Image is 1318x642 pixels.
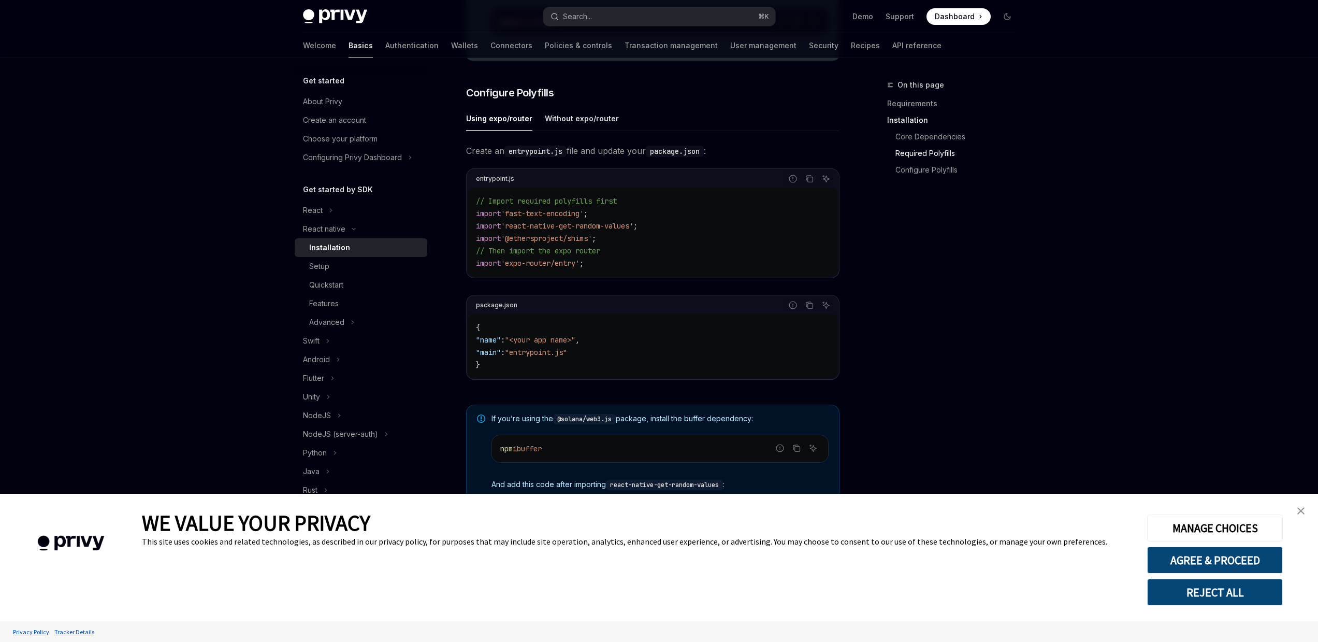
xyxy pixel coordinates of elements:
button: Toggle Python section [295,444,427,462]
a: Core Dependencies [887,129,1024,145]
h5: Get started by SDK [303,183,373,196]
div: Rust [303,484,317,496]
span: } [476,360,480,369]
div: NodeJS (server-auth) [303,428,378,440]
a: Quickstart [295,276,427,294]
code: package.json [646,146,704,157]
button: Toggle React native section [295,220,427,238]
button: Toggle Advanced section [295,313,427,332]
div: Flutter [303,372,324,384]
code: react-native-get-random-values [606,480,723,490]
img: company logo [16,521,126,566]
button: Ask AI [806,441,820,455]
a: Connectors [490,33,532,58]
button: Report incorrect code [786,172,800,186]
span: Dashboard [935,11,975,22]
a: Privacy Policy [10,623,52,641]
span: { [476,323,480,332]
span: 'react-native-get-random-values' [501,221,633,231]
button: Toggle Android section [295,350,427,369]
button: Toggle NodeJS (server-auth) section [295,425,427,444]
span: 'fast-text-encoding' [501,209,584,218]
span: "name" [476,335,501,345]
button: Report incorrect code [773,441,787,455]
button: Toggle Swift section [295,332,427,350]
button: Ask AI [819,172,833,186]
a: About Privy [295,92,427,111]
a: Transaction management [625,33,718,58]
div: About Privy [303,95,342,108]
code: entrypoint.js [504,146,567,157]
a: Installation [295,238,427,257]
span: i [513,444,517,453]
span: "entrypoint.js" [505,348,567,357]
a: Create an account [295,111,427,130]
a: Setup [295,257,427,276]
span: Configure Polyfills [466,85,554,100]
button: REJECT ALL [1147,579,1283,606]
span: : [501,335,505,345]
span: "<your app name>" [505,335,575,345]
button: Ask AI [819,298,833,312]
span: If you’re using the package, install the buffer dependency: [491,413,829,424]
button: MANAGE CHOICES [1147,515,1283,541]
a: Support [886,11,914,22]
a: Basics [349,33,373,58]
span: import [476,221,501,231]
a: Tracker Details [52,623,97,641]
a: Installation [887,112,1024,129]
div: Choose your platform [303,133,378,145]
button: Toggle Unity section [295,388,427,406]
a: Welcome [303,33,336,58]
img: dark logo [303,9,367,24]
span: "main" [476,348,501,357]
button: Toggle Java section [295,462,427,481]
span: And add this code after importing : [491,479,829,490]
button: Toggle Rust section [295,481,427,500]
span: ⌘ K [758,12,769,21]
div: Unity [303,391,320,403]
button: Toggle NodeJS section [295,406,427,425]
button: Copy the contents from the code block [803,172,816,186]
span: ; [580,259,584,268]
button: Copy the contents from the code block [803,298,816,312]
button: AGREE & PROCEED [1147,547,1283,574]
button: Toggle Configuring Privy Dashboard section [295,148,427,167]
span: import [476,259,501,268]
button: Toggle Flutter section [295,369,427,388]
div: entrypoint.js [476,172,514,186]
span: import [476,209,501,218]
span: ; [592,234,596,243]
span: import [476,234,501,243]
span: On this page [897,79,944,91]
div: Without expo/router [545,106,619,131]
div: This site uses cookies and related technologies, as described in our privacy policy, for purposes... [142,536,1132,547]
div: Search... [563,10,592,23]
span: : [501,348,505,357]
div: Python [303,447,327,459]
div: Create an account [303,114,366,126]
span: ; [584,209,588,218]
div: Using expo/router [466,106,532,131]
span: '@ethersproject/shims' [501,234,592,243]
h5: Get started [303,75,344,87]
div: Android [303,353,330,366]
a: Required Polyfills [887,145,1024,162]
a: Requirements [887,95,1024,112]
div: Setup [309,260,329,273]
div: Java [303,465,320,478]
button: Toggle React section [295,201,427,220]
div: NodeJS [303,409,331,422]
a: Wallets [451,33,478,58]
span: buffer [517,444,542,453]
button: Report incorrect code [786,298,800,312]
div: Features [309,297,339,310]
span: npm [500,444,513,453]
div: Configuring Privy Dashboard [303,151,402,164]
button: Toggle dark mode [999,8,1016,25]
a: close banner [1291,501,1311,521]
button: Copy the contents from the code block [790,441,803,455]
span: ; [633,221,638,231]
a: Recipes [851,33,880,58]
a: Authentication [385,33,439,58]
